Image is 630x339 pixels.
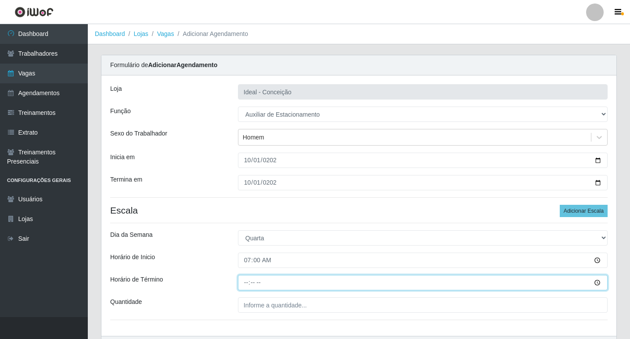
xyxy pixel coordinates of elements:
label: Função [110,107,131,116]
div: Formulário de [101,55,616,75]
input: 00:00 [238,275,608,290]
label: Dia da Semana [110,230,153,239]
li: Adicionar Agendamento [174,29,248,39]
label: Quantidade [110,297,142,307]
label: Horário de Término [110,275,163,284]
div: Homem [243,133,264,142]
a: Lojas [133,30,148,37]
h4: Escala [110,205,608,216]
strong: Adicionar Agendamento [148,61,217,68]
a: Dashboard [95,30,125,37]
button: Adicionar Escala [560,205,608,217]
input: 00/00/0000 [238,175,608,190]
label: Termina em [110,175,142,184]
label: Loja [110,84,122,93]
a: Vagas [157,30,174,37]
input: Informe a quantidade... [238,297,608,313]
input: 00/00/0000 [238,153,608,168]
nav: breadcrumb [88,24,630,44]
img: CoreUI Logo [14,7,54,18]
label: Sexo do Trabalhador [110,129,167,138]
label: Inicia em [110,153,135,162]
label: Horário de Inicio [110,253,155,262]
input: 00:00 [238,253,608,268]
